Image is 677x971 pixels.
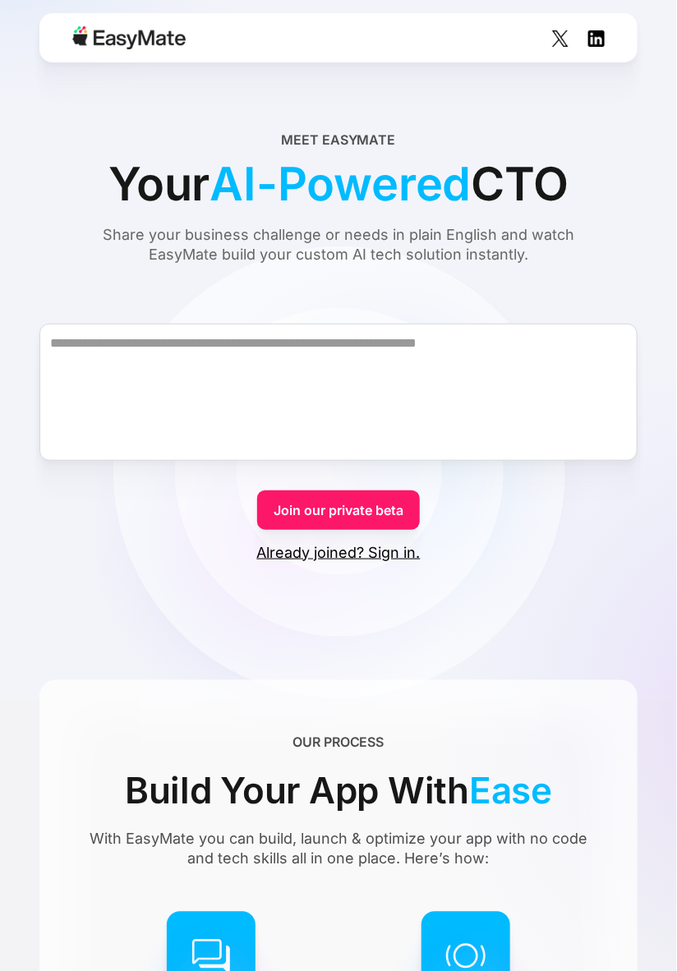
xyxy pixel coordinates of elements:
span: Ease [469,762,552,820]
a: Join our private beta [257,490,420,530]
div: Share your business challenge or needs in plain English and watch EasyMate build your custom AI t... [71,225,606,265]
div: Build Your App With [125,762,552,820]
div: Meet EasyMate [282,130,396,150]
div: OUR PROCESS [293,733,385,752]
div: With EasyMate you can build, launch & optimize your app with no code and tech skills all in one p... [79,830,598,869]
form: Form [39,294,638,563]
img: Easymate logo [72,26,186,49]
a: Already joined? Sign in. [257,543,421,563]
img: Social Icon [588,30,605,47]
div: Your [108,150,569,219]
span: AI-Powered [210,150,471,219]
span: CTO [471,150,568,219]
img: Social Icon [552,30,569,47]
